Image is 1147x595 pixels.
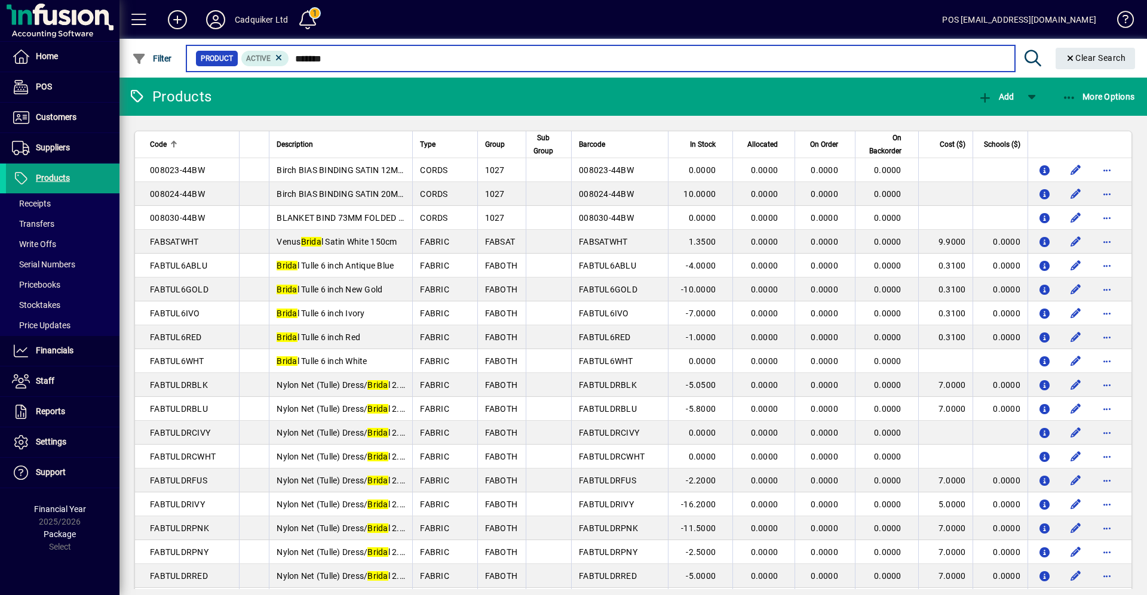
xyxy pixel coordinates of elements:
span: 0.0000 [811,476,838,485]
span: 0.0000 [874,500,901,509]
td: 0.0000 [973,540,1028,564]
span: FABTULDRPNK [579,523,638,533]
td: 5.0000 [918,492,973,516]
span: -5.0500 [686,380,716,390]
span: 0.0000 [751,237,778,246]
span: FABTUL6ABLU [579,261,636,270]
span: Nylon Net (Tulle) Dress/ l 2.70cm Pink [277,523,440,533]
td: 0.0000 [973,516,1028,540]
span: On Order [810,138,838,151]
span: FABRIC [420,452,449,461]
span: FABOTH [485,285,518,294]
em: Brida [367,380,388,390]
span: FABTUL6RED [150,332,202,342]
div: In Stock [676,138,726,151]
span: 0.0000 [811,356,838,366]
span: FABTULDRBLU [150,404,208,414]
div: On Backorder [863,131,912,158]
td: 0.0000 [973,468,1028,492]
span: 0.0000 [751,189,778,199]
td: 0.0000 [973,230,1028,254]
button: More options [1097,519,1117,538]
span: FABSAT [485,237,516,246]
button: More options [1097,161,1117,180]
td: 7.0000 [918,468,973,492]
span: 1027 [485,213,505,223]
span: FABOTH [485,404,518,414]
span: Suppliers [36,143,70,152]
button: Edit [1066,447,1085,466]
a: Suppliers [6,133,119,163]
button: Edit [1066,399,1085,418]
button: More options [1097,375,1117,394]
span: 1027 [485,165,505,175]
span: 0.0000 [874,189,901,199]
div: Code [150,138,232,151]
span: 0.0000 [874,547,901,557]
span: 008030-44BW [150,213,205,223]
span: 0.0000 [751,332,778,342]
span: 0.0000 [874,165,901,175]
span: 0.0000 [811,237,838,246]
button: More options [1097,495,1117,514]
span: POS [36,82,52,91]
span: FABTUL6RED [579,332,631,342]
span: 0.0000 [811,309,838,318]
a: Serial Numbers [6,254,119,275]
td: 7.0000 [918,564,973,588]
span: 0.0000 [751,523,778,533]
span: FABOTH [485,476,518,485]
em: Brida [367,500,388,509]
span: FABTUL6WHT [150,356,204,366]
td: 9.9000 [918,230,973,254]
span: FABTULDRCWHT [150,452,216,461]
span: Staff [36,376,54,386]
span: FABOTH [485,547,518,557]
span: 0.0000 [751,404,778,414]
span: FABOTH [485,309,518,318]
span: Write Offs [12,239,56,249]
span: -16.2000 [681,500,716,509]
span: Stocktakes [12,300,60,310]
div: POS [EMAIL_ADDRESS][DOMAIN_NAME] [942,10,1096,29]
span: 0.0000 [751,476,778,485]
span: 0.0000 [874,523,901,533]
td: 0.0000 [973,278,1028,301]
span: FABTULDRCIVY [579,428,639,437]
span: 0.0000 [811,189,838,199]
a: Home [6,42,119,72]
span: Nylon Net (Tulle) Dress/ l 2.70cm Fuschia [277,476,453,485]
span: FABRIC [420,547,449,557]
button: More options [1097,328,1117,347]
span: Nylon Net (Tulle) Dress/ l 2.70cm Blue [277,404,440,414]
div: Products [128,87,211,106]
span: 0.0000 [751,356,778,366]
span: Description [277,138,313,151]
a: Knowledge Base [1108,2,1132,41]
td: 7.0000 [918,516,973,540]
span: 1027 [485,189,505,199]
span: 0.0000 [751,428,778,437]
td: 0.3100 [918,254,973,278]
span: FABRIC [420,237,449,246]
span: Package [44,529,76,539]
span: FABTULDRPNY [579,547,637,557]
button: More options [1097,399,1117,418]
span: 0.0000 [811,404,838,414]
button: More options [1097,208,1117,227]
span: Birch BIAS BINDING SATIN 12MM 008023-44 LW [277,165,486,175]
button: Edit [1066,495,1085,514]
span: -11.5000 [681,523,716,533]
button: More options [1097,184,1117,204]
span: Nylon Net (Tulle) Dress/ l 2.70cm Pansy Lilac [277,547,467,557]
span: 0.0000 [874,476,901,485]
td: 0.0000 [973,397,1028,421]
span: Nylon Net (Tulle) Dress/ l 2.70cm Chrystalline White [277,452,492,461]
span: 0.0000 [811,332,838,342]
span: l Tulle 6 inch White [277,356,367,366]
a: Transfers [6,214,119,234]
span: FABTULDRPNK [150,523,209,533]
button: Edit [1066,471,1085,490]
span: 0.0000 [751,452,778,461]
a: POS [6,72,119,102]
